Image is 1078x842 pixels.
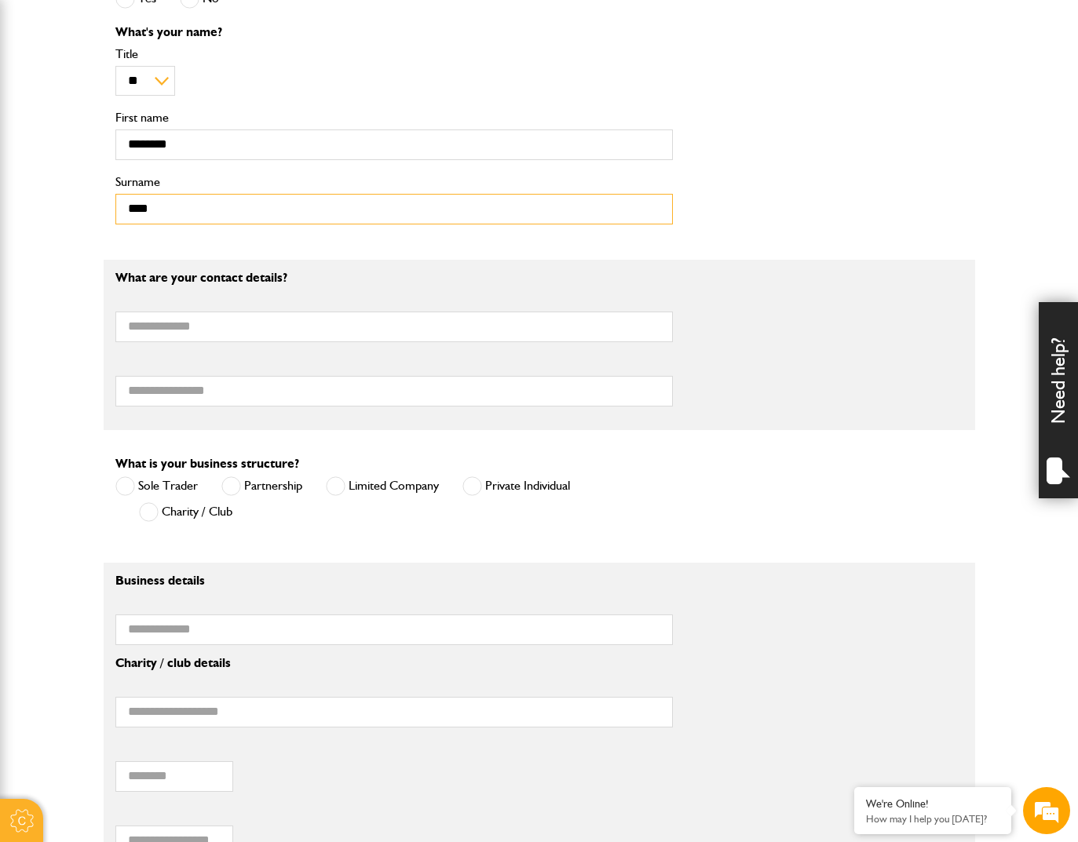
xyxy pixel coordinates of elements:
[115,457,299,470] label: What is your business structure?
[139,502,232,522] label: Charity / Club
[115,272,673,284] p: What are your contact details?
[20,284,287,470] textarea: Type your message and hit 'Enter'
[326,476,439,496] label: Limited Company
[258,8,295,46] div: Minimize live chat window
[20,238,287,272] input: Enter your phone number
[462,476,570,496] label: Private Individual
[866,797,999,811] div: We're Online!
[27,87,66,109] img: d_20077148190_company_1631870298795_20077148190
[866,813,999,825] p: How may I help you today?
[20,191,287,226] input: Enter your email address
[115,48,673,60] label: Title
[20,145,287,180] input: Enter your last name
[214,483,285,505] em: Start Chat
[115,476,198,496] label: Sole Trader
[1039,302,1078,498] div: Need help?
[115,574,673,587] p: Business details
[115,111,673,124] label: First name
[82,88,264,108] div: Chat with us now
[115,657,673,669] p: Charity / club details
[115,26,673,38] p: What's your name?
[115,176,673,188] label: Surname
[221,476,302,496] label: Partnership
